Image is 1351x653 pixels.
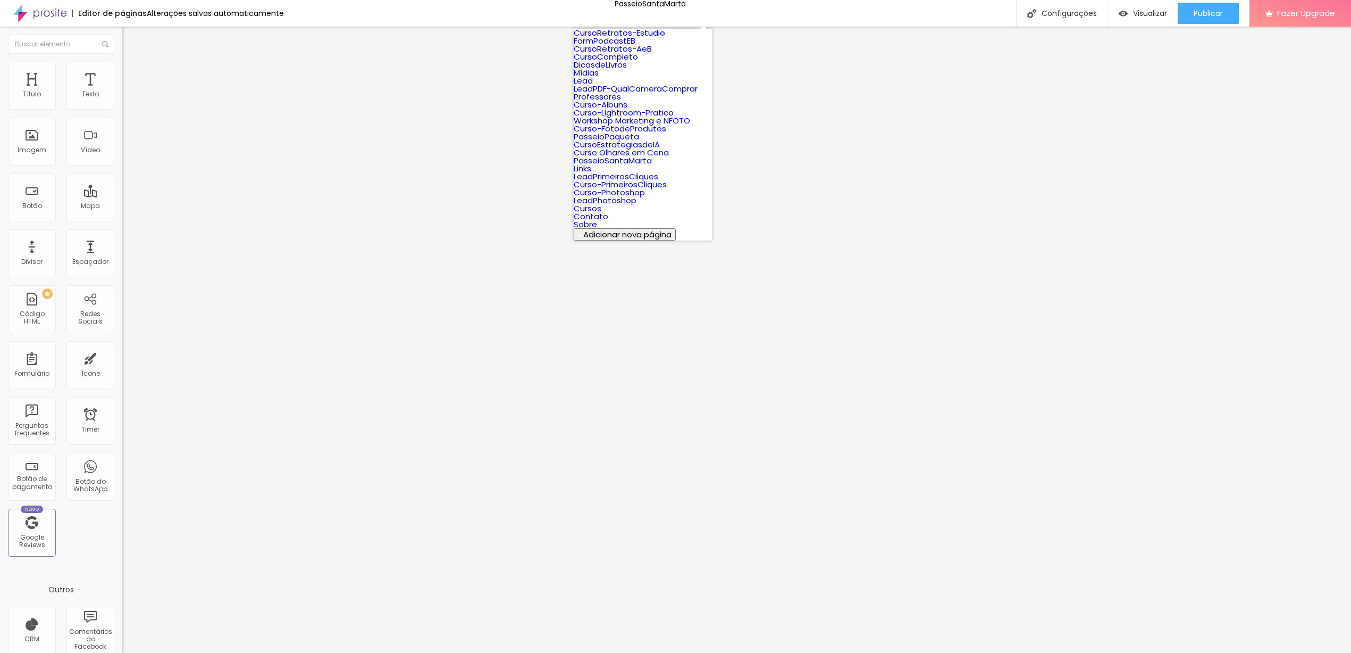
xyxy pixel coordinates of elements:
[574,43,652,54] a: CursoRetratos-AeB
[574,123,666,134] a: Curso-FotodeProdutos
[1133,9,1167,18] span: Visualizar
[18,146,46,154] div: Imagem
[69,628,111,651] div: Comentários do Facebook
[574,107,674,118] a: Curso-Lightroom-Pratico
[1277,9,1335,18] span: Fazer Upgrade
[574,203,601,214] a: Cursos
[122,27,1351,653] iframe: Editor
[574,195,636,206] a: LeadPhotoshop
[574,35,635,46] a: FormPodcastEB
[8,35,114,54] input: Buscar elemento
[574,91,621,102] a: Professores
[14,370,49,377] div: Formulário
[574,147,669,158] a: Curso Olhares em Cena
[81,202,100,210] div: Mapa
[574,228,676,241] button: Adicionar nova página
[574,187,645,198] a: Curso-Photoshop
[574,163,591,174] a: Links
[574,67,599,78] a: Mídias
[574,139,660,150] a: CursoEstrategiasdeIA
[11,310,53,326] div: Código HTML
[69,310,111,326] div: Redes Sociais
[81,426,99,433] div: Timer
[574,51,638,62] a: CursoCompleto
[574,99,627,110] a: Curso-Albuns
[583,229,672,240] span: Adicionar nova página
[1194,9,1223,18] span: Publicar
[1108,3,1178,24] button: Visualizar
[81,370,100,377] div: Ícone
[21,506,44,513] div: Novo
[574,131,639,142] a: PasseioPaqueta
[574,211,608,222] a: Contato
[102,41,108,47] img: Icone
[1027,9,1036,18] img: Icone
[22,202,42,210] div: Botão
[574,219,597,230] a: Sobre
[23,90,41,98] div: Título
[11,475,53,491] div: Botão de pagamento
[1178,3,1239,24] button: Publicar
[11,534,53,549] div: Google Reviews
[574,179,667,190] a: Curso-PrimeirosCliques
[147,10,284,17] div: Alterações salvas automaticamente
[11,422,53,437] div: Perguntas frequentes
[574,155,652,166] a: PasseioSantaMarta
[574,27,665,38] a: CursoRetratos-Estudio
[21,258,43,266] div: Divisor
[574,171,658,182] a: LeadPrimeirosCliques
[574,59,627,70] a: DicasdeLivros
[574,115,690,126] a: Workshop Marketing e NFOTO
[574,75,593,86] a: Lead
[72,10,147,17] div: Editor de páginas
[82,90,99,98] div: Texto
[72,258,108,266] div: Espaçador
[1119,9,1128,18] img: view-1.svg
[69,478,111,493] div: Botão do WhatsApp
[81,146,100,154] div: Vídeo
[24,635,39,643] div: CRM
[574,83,698,94] a: LeadPDF-QualCameraComprar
